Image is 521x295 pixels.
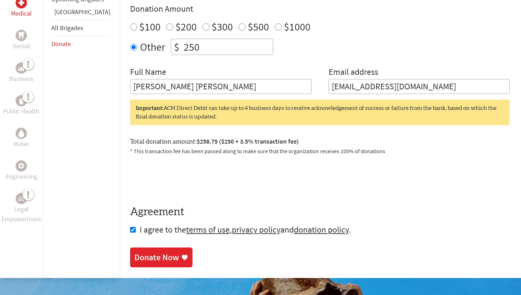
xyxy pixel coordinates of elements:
img: Water [18,129,24,138]
img: Engineering [18,163,24,169]
iframe: reCAPTCHA [130,164,238,191]
p: Dental [12,41,30,51]
a: BusinessBusiness [9,62,33,84]
a: All Brigades [51,24,83,32]
img: Dental [18,32,24,39]
p: Legal Empowerment [1,204,41,224]
h4: Donation Amount [130,3,510,15]
a: EngineeringEngineering [6,160,37,182]
div: Engineering [16,160,27,172]
div: Legal Empowerment [16,193,27,204]
li: Donate [51,36,110,52]
span: $258.75 ($250 + 3.5% transaction fee) [197,137,299,145]
input: Enter Full Name [130,79,312,94]
div: Public Health [16,95,27,106]
h4: Agreement [130,206,510,218]
a: Donate Now [130,247,192,267]
div: Business [16,62,27,74]
div: Donate Now [134,252,179,263]
label: Full Name [130,66,166,79]
label: $100 [139,20,161,33]
p: Engineering [6,172,37,182]
label: Email address [329,66,378,79]
li: All Brigades [51,20,110,36]
label: $300 [212,20,233,33]
a: Donate [51,40,71,48]
strong: Important: [136,105,163,111]
a: terms of use [186,224,230,235]
li: Greece [51,7,110,20]
img: Public Health [18,97,24,104]
div: ACH Direct Debit can take up to 4 business days to receive acknowledgement of success or failure ... [130,100,510,125]
label: Total donation amount: [130,137,299,147]
p: * This transaction fee has been passed along to make sure that the organization receives 100% of ... [130,147,510,155]
div: Water [16,128,27,139]
div: Dental [16,30,27,41]
input: Enter Amount [182,39,273,55]
img: Business [18,65,24,71]
label: $1000 [284,20,310,33]
p: Water [13,139,29,149]
a: Legal EmpowermentLegal Empowerment [1,193,41,224]
p: Public Health [3,106,39,116]
img: Legal Empowerment [18,196,24,201]
p: Business [9,74,33,84]
a: [GEOGRAPHIC_DATA] [54,8,110,16]
a: Public HealthPublic Health [3,95,39,116]
label: Other [140,39,165,55]
a: WaterWater [13,128,29,149]
div: $ [171,39,182,55]
label: $500 [248,20,269,33]
a: DentalDental [12,30,30,51]
label: $200 [175,20,197,33]
span: I agree to the , and . [140,224,351,235]
a: privacy policy [232,224,280,235]
a: donation policy [294,224,349,235]
input: Your Email [329,79,510,94]
p: Medical [11,9,32,18]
